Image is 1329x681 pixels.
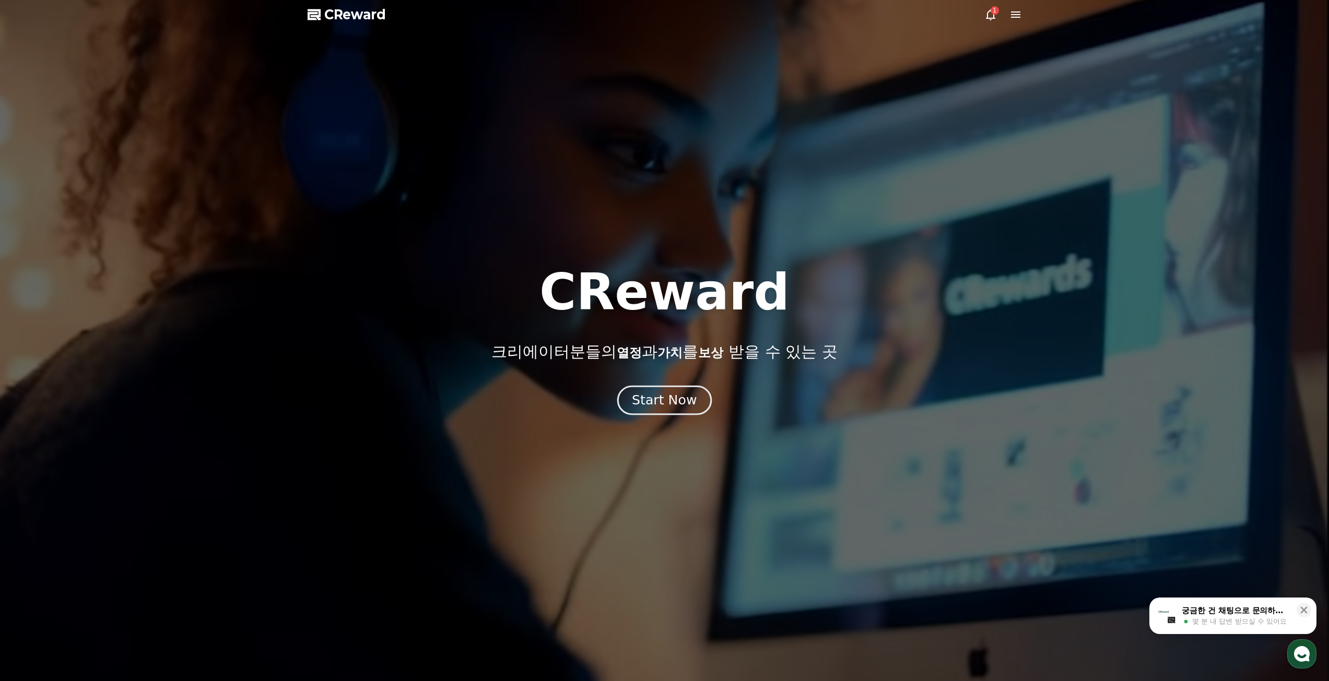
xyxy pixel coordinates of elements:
button: Start Now [617,385,712,415]
a: Start Now [619,397,710,407]
span: 보상 [698,345,723,360]
span: 가치 [657,345,683,360]
a: 설정 [135,331,201,357]
p: 크리에이터분들의 과 를 받을 수 있는 곳 [491,342,837,361]
span: 설정 [161,347,174,355]
span: 대화 [96,347,108,355]
span: 열정 [617,345,642,360]
span: CReward [324,6,386,23]
span: 홈 [33,347,39,355]
a: 대화 [69,331,135,357]
div: 1 [991,6,999,15]
a: 1 [984,8,997,21]
a: CReward [308,6,386,23]
a: 홈 [3,331,69,357]
div: Start Now [632,391,697,409]
h1: CReward [539,267,790,317]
